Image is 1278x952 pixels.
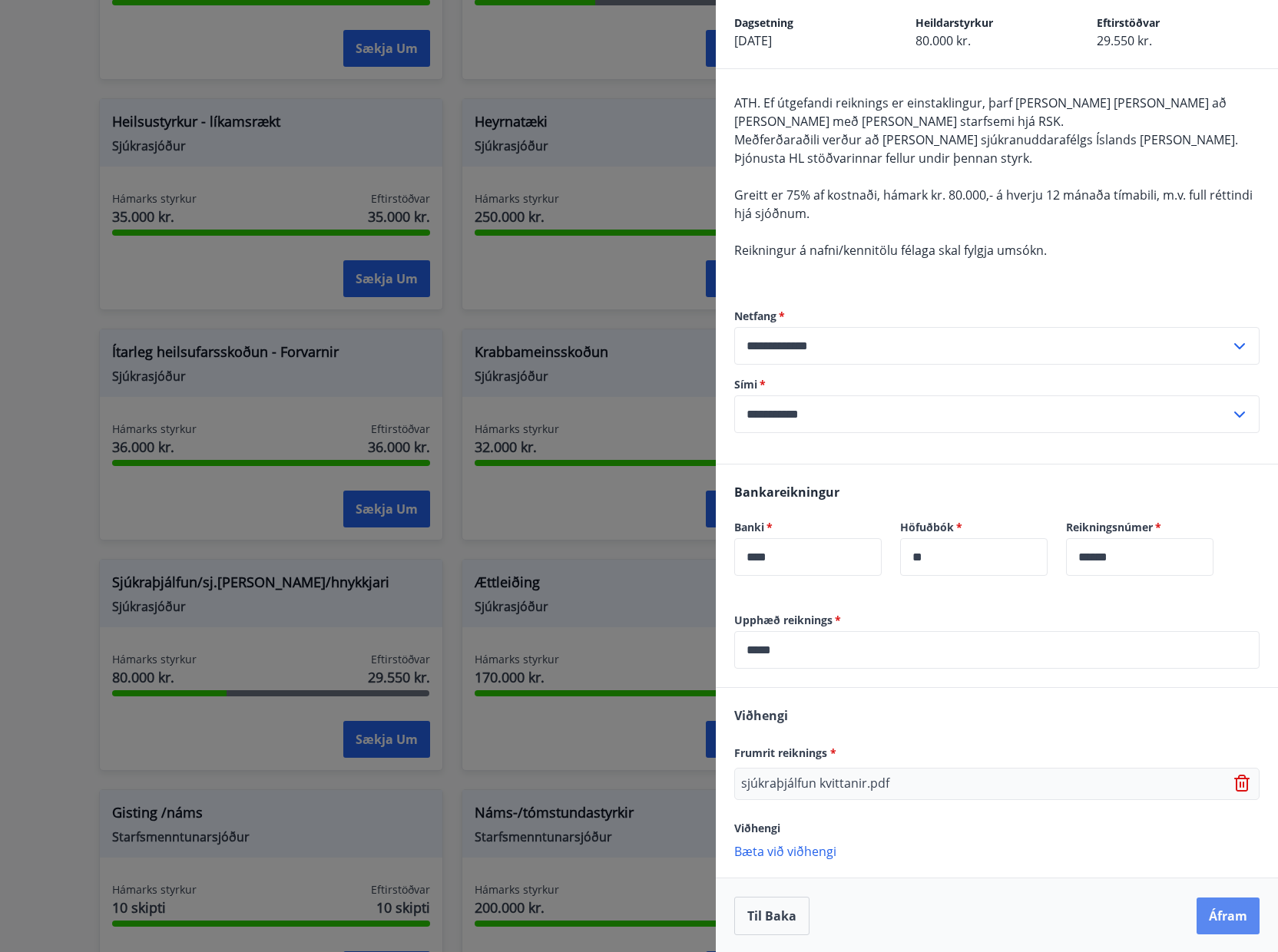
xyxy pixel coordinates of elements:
label: Reikningsnúmer [1066,520,1213,535]
span: Frumrit reiknings [734,745,836,760]
p: Bæta við viðhengi [734,843,1260,858]
span: 80.000 kr. [915,32,971,49]
label: Banki [734,520,882,535]
button: Áfram [1197,897,1260,934]
span: Viðhengi [734,707,788,724]
p: sjúkraþjálfun kvittanir.pdf [741,775,889,793]
span: 29.550 kr. [1097,32,1152,49]
label: Upphæð reiknings [734,613,1260,628]
span: Viðhengi [734,821,780,835]
span: Þjónusta HL stöðvarinnar fellur undir þennan styrk. [734,150,1032,167]
label: Sími [734,377,1260,392]
button: Til baka [734,897,810,935]
span: Meðferðaraðili verður að [PERSON_NAME] sjúkranuddarafélgs Íslands [PERSON_NAME]. [734,131,1238,148]
span: Dagsetning [734,15,793,30]
label: Höfuðbók [900,520,1048,535]
span: Reikningur á nafni/kennitölu félaga skal fylgja umsókn. [734,242,1047,259]
label: Netfang [734,309,1260,324]
span: ATH. Ef útgefandi reiknings er einstaklingur, þarf [PERSON_NAME] [PERSON_NAME] að [PERSON_NAME] m... [734,94,1227,130]
span: Greitt er 75% af kostnaði, hámark kr. 80.000,- á hverju 12 mánaða tímabili, m.v. full réttindi hj... [734,187,1253,222]
span: Heildarstyrkur [915,15,993,30]
span: [DATE] [734,32,772,49]
span: Eftirstöðvar [1097,15,1160,30]
div: Upphæð reiknings [734,631,1260,669]
span: Bankareikningur [734,484,839,501]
